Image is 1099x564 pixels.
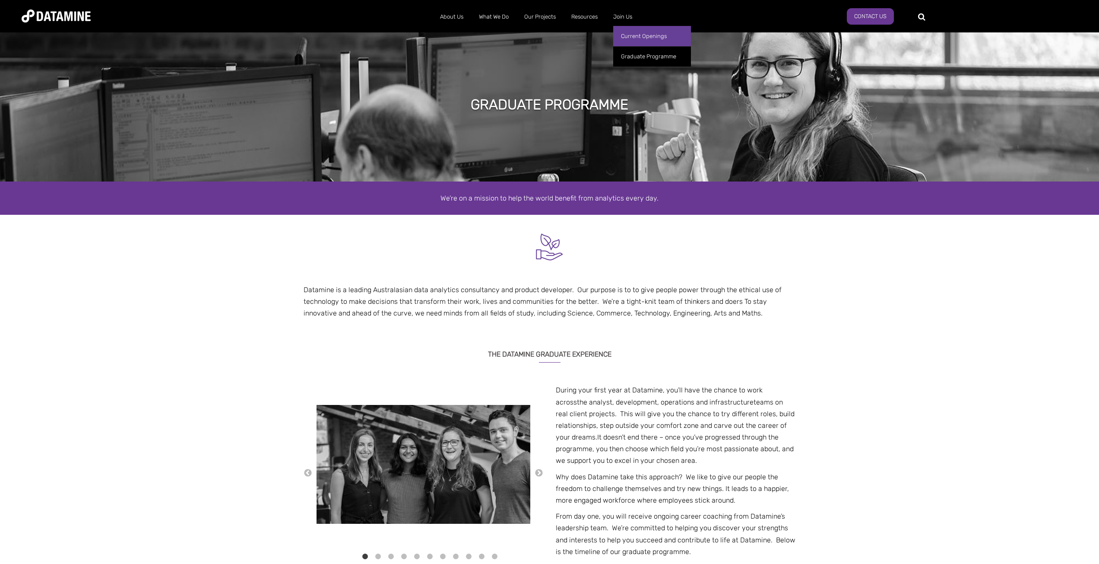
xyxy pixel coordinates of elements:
a: What We Do [471,6,516,28]
button: 3 [386,552,395,561]
button: 1 [361,552,369,561]
button: ← [304,468,312,478]
img: Datamine [22,10,91,22]
div: We’re on a mission to help the world benefit from analytics every day. [304,192,796,204]
button: 5 [412,552,421,561]
button: 8 [451,552,460,561]
a: About Us [432,6,471,28]
h3: The Datamine Graduate Experience [304,339,796,363]
a: Resources [564,6,605,28]
button: 6 [425,552,434,561]
p: Datamine is a leading Australasian data analytics consultancy and product developer. Our purpose ... [304,284,796,319]
span: Why does Datamine take this approach? We like to give our people the freedom to challenge themsel... [556,473,789,504]
img: DSC03257 [530,405,744,524]
button: 2 [374,552,382,561]
button: → [535,468,543,478]
button: 7 [438,552,447,561]
p: During your first year at Datamine, you’ll have the chance to work across teams on real client pr... [556,384,795,466]
button: 4 [399,552,408,561]
span: It doesn’t end there – once you’ve progressed through the programme, you then choose which field ... [556,433,794,465]
button: 10 [477,552,486,561]
img: Mentor [533,231,566,263]
a: Contact Us [847,8,894,25]
a: Our Projects [516,6,564,28]
h1: GRADUATE Programme [471,95,628,114]
a: Graduate Programme [613,46,691,67]
a: Join Us [605,6,640,28]
button: 11 [490,552,499,561]
p: From day one, you will receive ongoing career coaching from Datamine’s leadership team. We’re com... [556,510,795,558]
button: 9 [464,552,473,561]
span: the analyst, development, operations and infrastructure [577,398,754,406]
a: Current Openings [613,26,691,46]
img: smiling grads [317,405,530,524]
